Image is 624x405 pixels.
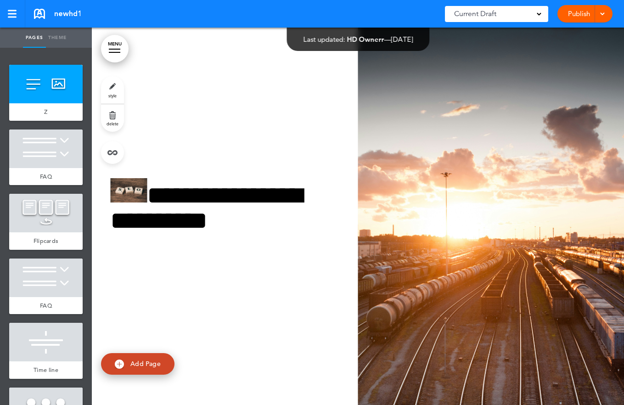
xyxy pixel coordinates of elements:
span: Add Page [130,360,161,368]
span: delete [107,121,118,126]
span: newhd1 [54,9,82,19]
span: FAQ [40,173,52,180]
a: Flipcards [9,232,83,250]
a: Theme [46,28,69,48]
span: Flipcards [34,237,59,245]
img: pexels-photo-270637.jpeg [110,178,147,202]
a: Publish [564,5,593,22]
span: style [108,93,117,98]
span: Z [44,108,47,116]
a: Z [9,103,83,121]
span: FAQ [40,302,52,309]
a: FAQ [9,297,83,315]
span: Current Draft [454,7,496,20]
span: Last updated: [303,35,345,44]
span: [DATE] [391,35,413,44]
span: Time line [34,366,58,374]
a: delete [101,104,124,132]
a: Add Page [101,353,174,375]
div: — [303,36,413,43]
a: FAQ [9,168,83,186]
span: HD Ownerr [347,35,384,44]
img: add.svg [115,360,124,369]
a: Time line [9,361,83,379]
a: MENU [101,35,129,62]
a: Pages [23,28,46,48]
a: style [101,76,124,104]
